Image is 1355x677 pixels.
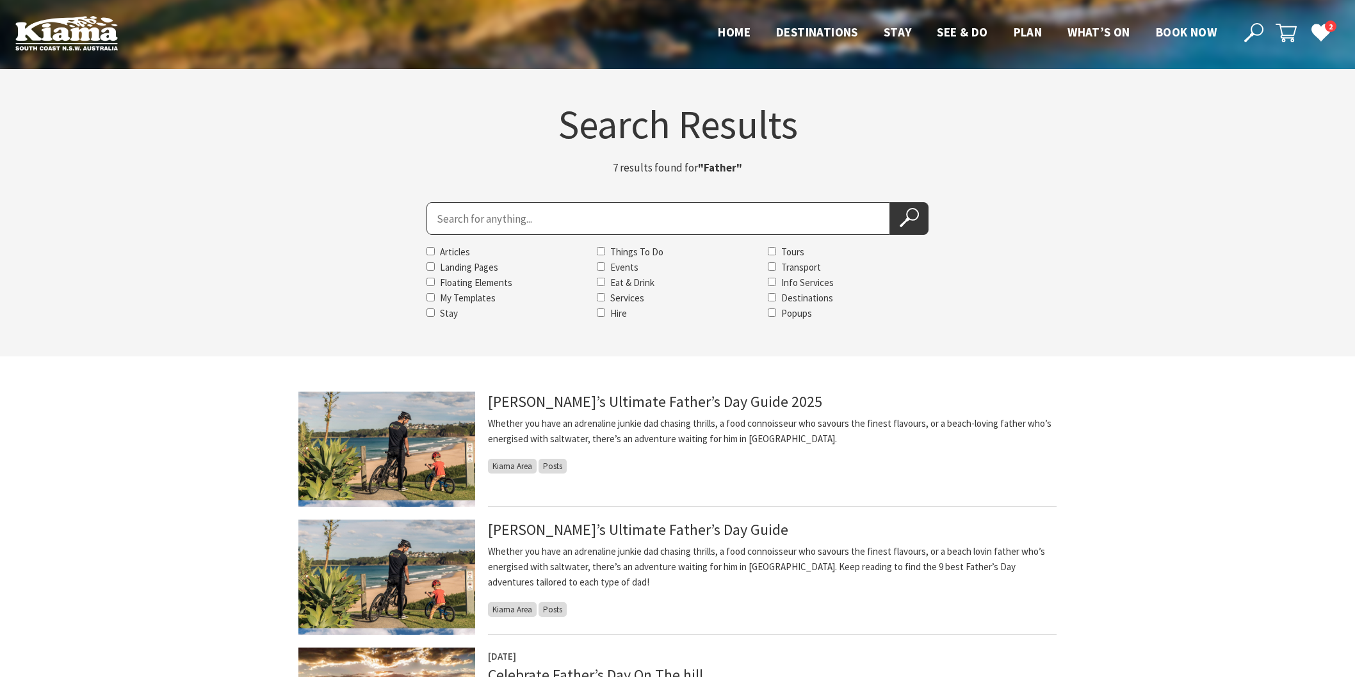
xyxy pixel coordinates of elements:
span: [DATE] [488,650,516,662]
span: Posts [539,459,567,474]
label: Things To Do [610,246,663,258]
label: Popups [781,307,812,319]
span: 2 [1325,20,1336,33]
strong: "Father" [698,161,742,175]
input: Search for: [426,202,890,235]
label: Stay [440,307,458,319]
label: My Templates [440,292,496,304]
label: Info Services [781,276,834,289]
label: Eat & Drink [610,276,654,289]
span: Book now [1156,24,1217,40]
img: Kiama Logo [15,15,118,51]
a: 2 [1311,22,1330,42]
label: Transport [781,261,821,273]
nav: Main Menu [705,22,1229,44]
span: Destinations [776,24,858,40]
span: Home [718,24,751,40]
span: Posts [539,602,567,617]
p: Whether you have an adrenaline junkie dad chasing thrills, a food connoisseur who savours the fin... [488,544,1057,590]
label: Events [610,261,638,273]
h1: Search Results [298,104,1057,144]
label: Articles [440,246,470,258]
label: Services [610,292,644,304]
label: Floating Elements [440,276,512,289]
label: Tours [781,246,804,258]
span: What’s On [1067,24,1130,40]
p: Whether you have an adrenaline junkie dad chasing thrills, a food connoisseur who savours the fin... [488,416,1057,447]
a: [PERSON_NAME]’s Ultimate Father’s Day Guide 2025 [488,392,822,411]
span: Plan [1014,24,1043,40]
a: [PERSON_NAME]’s Ultimate Father’s Day Guide [488,520,788,539]
label: Landing Pages [440,261,498,273]
span: Kiama Area [488,602,537,617]
label: Destinations [781,292,833,304]
span: Kiama Area [488,459,537,474]
label: Hire [610,307,627,319]
span: See & Do [937,24,987,40]
p: 7 results found for [517,159,838,177]
span: Stay [884,24,912,40]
